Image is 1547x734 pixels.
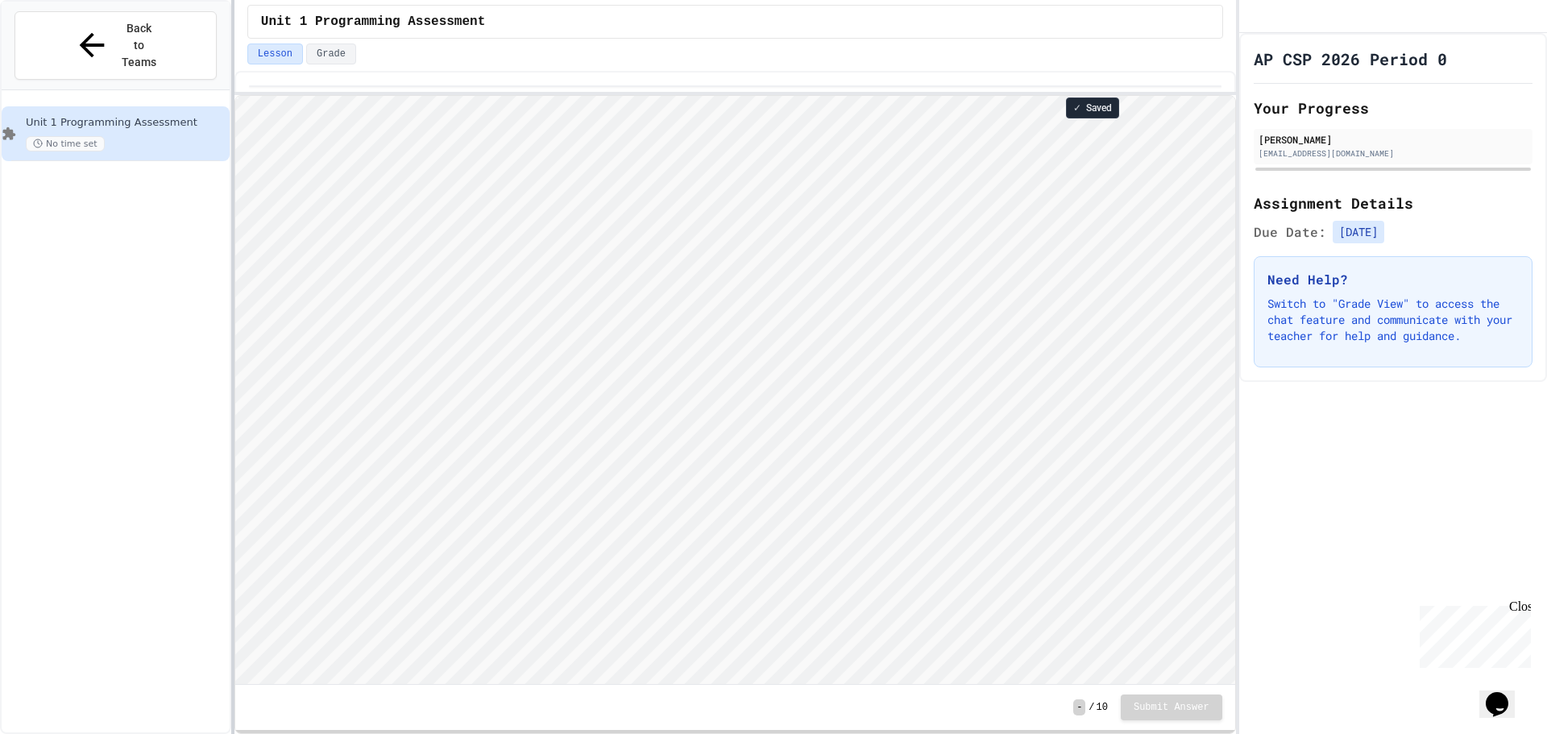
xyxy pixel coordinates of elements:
[1333,221,1384,243] span: [DATE]
[1086,102,1112,114] span: Saved
[1134,701,1209,714] span: Submit Answer
[1073,102,1081,114] span: ✓
[1254,48,1447,70] h1: AP CSP 2026 Period 0
[1259,132,1528,147] div: [PERSON_NAME]
[1259,147,1528,160] div: [EMAIL_ADDRESS][DOMAIN_NAME]
[261,12,485,31] span: Unit 1 Programming Assessment
[26,116,226,130] span: Unit 1 Programming Assessment
[1121,695,1222,720] button: Submit Answer
[1254,97,1532,119] h2: Your Progress
[1097,701,1108,714] span: 10
[247,44,303,64] button: Lesson
[26,136,105,151] span: No time set
[1073,699,1085,715] span: -
[120,20,158,71] span: Back to Teams
[15,11,217,80] button: Back to Teams
[235,96,1235,684] iframe: To enrich screen reader interactions, please activate Accessibility in Grammarly extension settings
[1413,599,1531,668] iframe: chat widget
[1267,296,1519,344] p: Switch to "Grade View" to access the chat feature and communicate with your teacher for help and ...
[1479,670,1531,718] iframe: chat widget
[1254,222,1326,242] span: Due Date:
[1254,192,1532,214] h2: Assignment Details
[1267,270,1519,289] h3: Need Help?
[6,6,111,102] div: Chat with us now!Close
[1089,701,1094,714] span: /
[306,44,356,64] button: Grade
